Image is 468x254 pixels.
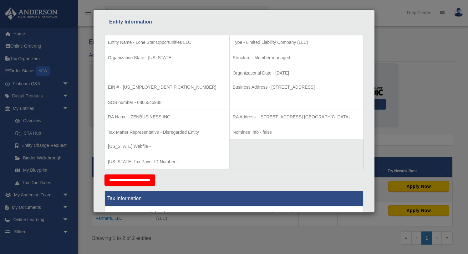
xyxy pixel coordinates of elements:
p: SOS number - 0805545938 [108,99,226,106]
p: Organizational Date - [DATE] [233,69,360,77]
p: [US_STATE] Webfile - [108,143,226,150]
p: Entity Name - Lone Star Opportunities LLC [108,39,226,46]
p: Tax Form - Disregarded [246,210,360,217]
p: Nominee Info - false [233,128,360,136]
p: Type - Limited Liability Company (LLC) [233,39,360,46]
p: RA Address - [STREET_ADDRESS] [GEOGRAPHIC_DATA] [233,113,360,121]
div: Entity Information [109,18,359,26]
td: Tax Period Type - [105,206,243,252]
p: Structure - Member-managed [233,54,360,62]
p: RA Name - ZENBUSINESS INC. [108,113,226,121]
p: EIN # - [US_EMPLOYER_IDENTIFICATION_NUMBER] [108,83,226,91]
p: [US_STATE] Tax Payer ID Number - [108,158,226,166]
p: Business Address - [STREET_ADDRESS] [233,83,360,91]
p: Organization State - [US_STATE] [108,54,226,62]
th: Tax Information [105,191,364,206]
p: Tax Matter Representative - Disregarded Entity [108,128,226,136]
p: Tax Status - Disregarded Entity [108,210,240,217]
